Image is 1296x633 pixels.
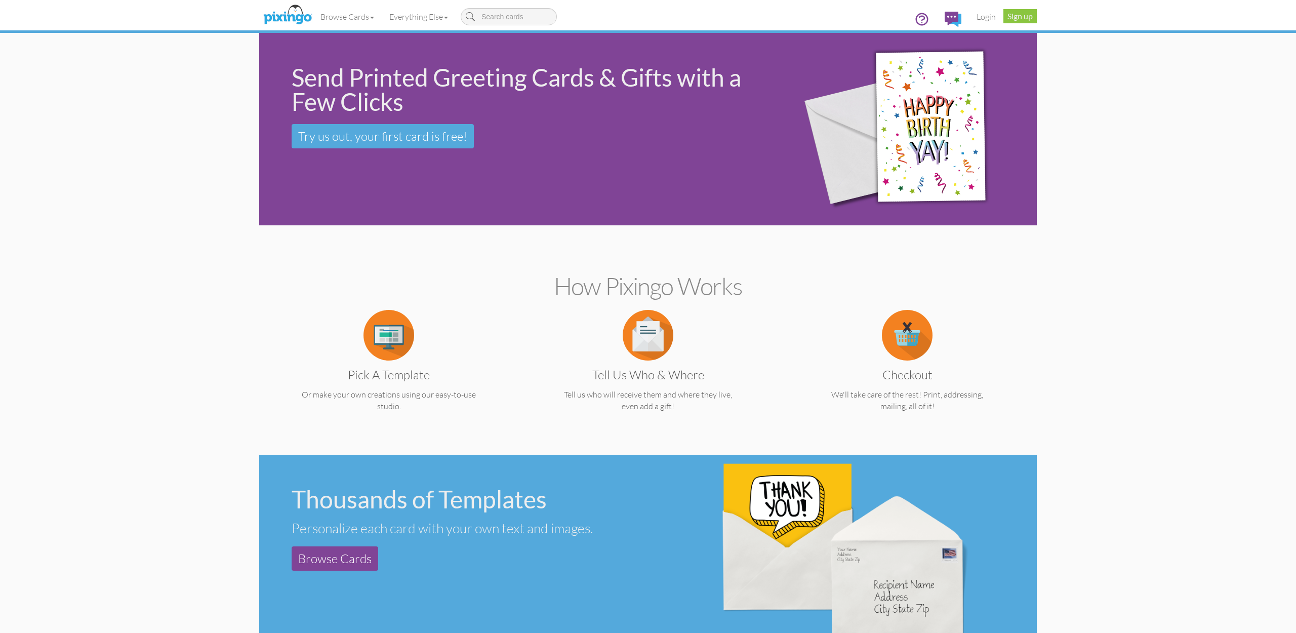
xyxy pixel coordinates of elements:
[363,310,414,361] img: item.alt
[538,329,758,412] a: Tell us Who & Where Tell us who will receive them and where they live, even add a gift!
[805,368,1009,381] h3: Checkout
[945,12,961,27] img: comments.svg
[277,273,1019,300] h2: How Pixingo works
[623,310,673,361] img: item.alt
[279,389,499,412] p: Or make your own creations using our easy-to-use studio.
[279,329,499,412] a: Pick a Template Or make your own creations using our easy-to-use studio.
[786,19,1030,240] img: 942c5090-71ba-4bfc-9a92-ca782dcda692.png
[298,129,467,144] span: Try us out, your first card is free!
[797,389,1017,412] p: We'll take care of the rest! Print, addressing, mailing, all of it!
[969,4,1003,29] a: Login
[292,124,474,148] a: Try us out, your first card is free!
[882,310,933,361] img: item.alt
[538,389,758,412] p: Tell us who will receive them and where they live, even add a gift!
[797,329,1017,412] a: Checkout We'll take care of the rest! Print, addressing, mailing, all of it!
[382,4,456,29] a: Everything Else
[461,8,557,25] input: Search cards
[313,4,382,29] a: Browse Cards
[292,546,378,571] a: Browse Cards
[287,368,491,381] h3: Pick a Template
[546,368,750,381] h3: Tell us Who & Where
[261,3,314,28] img: pixingo logo
[1003,9,1037,23] a: Sign up
[292,520,640,536] div: Personalize each card with your own text and images.
[292,487,640,511] div: Thousands of Templates
[292,65,769,114] div: Send Printed Greeting Cards & Gifts with a Few Clicks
